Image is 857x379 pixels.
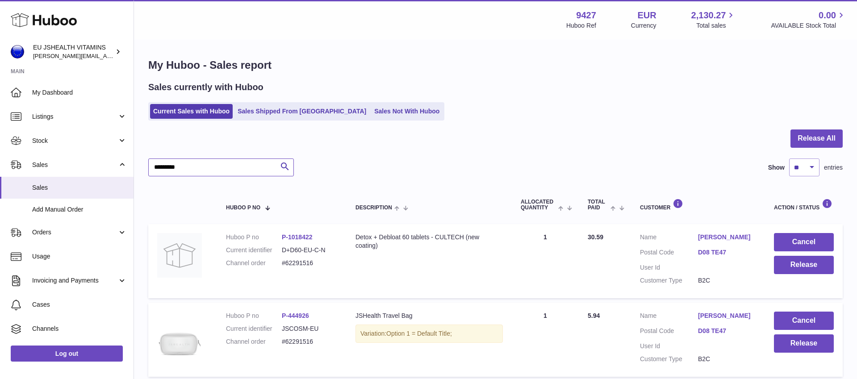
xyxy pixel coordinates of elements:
[33,52,179,59] span: [PERSON_NAME][EMAIL_ADDRESS][DOMAIN_NAME]
[157,233,202,278] img: no-photo.jpg
[32,161,117,169] span: Sales
[32,325,127,333] span: Channels
[640,199,756,211] div: Customer
[282,337,338,346] dd: #62291516
[355,312,503,320] div: JSHealth Travel Bag
[282,246,338,254] dd: D+D60-EU-C-N
[774,199,834,211] div: Action / Status
[32,88,127,97] span: My Dashboard
[226,337,282,346] dt: Channel order
[698,312,756,320] a: [PERSON_NAME]
[819,9,836,21] span: 0.00
[774,312,834,330] button: Cancel
[32,252,127,261] span: Usage
[698,355,756,363] dd: B2C
[640,276,698,285] dt: Customer Type
[774,256,834,274] button: Release
[640,248,698,259] dt: Postal Code
[371,104,443,119] a: Sales Not With Huboo
[640,263,698,272] dt: User Id
[691,9,726,21] span: 2,130.27
[698,276,756,285] dd: B2C
[588,233,603,241] span: 30.59
[824,163,843,172] span: entries
[640,312,698,322] dt: Name
[32,228,117,237] span: Orders
[640,342,698,350] dt: User Id
[282,233,313,241] a: P-1018422
[768,163,785,172] label: Show
[774,233,834,251] button: Cancel
[637,9,656,21] strong: EUR
[32,112,117,121] span: Listings
[512,303,579,377] td: 1
[32,183,127,192] span: Sales
[588,312,600,319] span: 5.94
[790,129,843,148] button: Release All
[566,21,596,30] div: Huboo Ref
[11,45,24,58] img: laura@jessicasepel.com
[32,276,117,285] span: Invoicing and Payments
[355,233,503,250] div: Detox + Debloat 60 tablets - CULTECH (new coating)
[282,259,338,267] dd: #62291516
[631,21,656,30] div: Currency
[355,205,392,211] span: Description
[698,248,756,257] a: D08 TE47
[691,9,736,30] a: 2,130.27 Total sales
[771,9,846,30] a: 0.00 AVAILABLE Stock Total
[640,233,698,244] dt: Name
[32,137,117,145] span: Stock
[355,325,503,343] div: Variation:
[11,346,123,362] a: Log out
[521,199,556,211] span: ALLOCATED Quantity
[588,199,608,211] span: Total paid
[226,233,282,242] dt: Huboo P no
[512,224,579,298] td: 1
[774,334,834,353] button: Release
[148,58,843,72] h1: My Huboo - Sales report
[226,259,282,267] dt: Channel order
[282,325,338,333] dd: JSCOSM-EU
[696,21,736,30] span: Total sales
[386,330,452,337] span: Option 1 = Default Title;
[226,205,260,211] span: Huboo P no
[150,104,233,119] a: Current Sales with Huboo
[157,312,202,358] img: Travel-Bag_1.png
[771,21,846,30] span: AVAILABLE Stock Total
[226,325,282,333] dt: Current identifier
[226,246,282,254] dt: Current identifier
[32,300,127,309] span: Cases
[148,81,263,93] h2: Sales currently with Huboo
[32,205,127,214] span: Add Manual Order
[33,43,113,60] div: EU JSHEALTH VITAMINS
[640,327,698,337] dt: Postal Code
[640,355,698,363] dt: Customer Type
[282,312,309,319] a: P-444926
[698,327,756,335] a: D08 TE47
[234,104,369,119] a: Sales Shipped From [GEOGRAPHIC_DATA]
[576,9,596,21] strong: 9427
[226,312,282,320] dt: Huboo P no
[698,233,756,242] a: [PERSON_NAME]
